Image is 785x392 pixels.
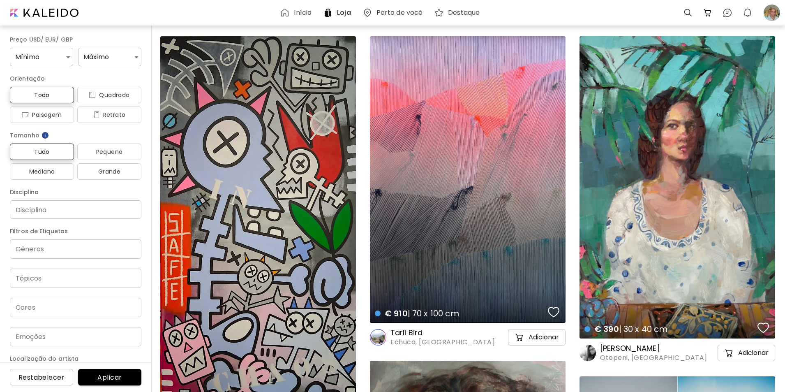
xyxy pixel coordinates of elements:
[741,6,755,20] button: bellIcon
[10,187,141,197] h6: Disciplina
[77,87,141,103] button: iconQuadrado
[580,36,775,339] a: € 390| 30 x 40 cmfavoriteshttps://cdn.kaleido.art/CDN/Artwork/172053/Primary/medium.webp?updated=...
[77,144,141,160] button: Pequeno
[84,110,135,120] span: Retrato
[370,36,566,323] a: € 910| 70 x 100 cmfavoriteshttps://cdn.kaleido.art/CDN/Artwork/175147/Primary/medium.webp?updated...
[10,354,141,364] h6: Localização do artista
[584,324,755,334] h4: | 30 x 40 cm
[16,90,67,100] span: Todo
[703,8,713,18] img: cart
[10,130,141,140] h6: Tamanho
[390,338,495,347] span: Echuca, [GEOGRAPHIC_DATA]
[16,167,67,176] span: Mediano
[16,147,67,157] span: Tudo
[10,87,74,103] button: Todo
[600,343,707,353] h6: [PERSON_NAME]
[78,48,141,66] div: Máximo
[370,328,566,347] a: Tarli BirdEchuca, [GEOGRAPHIC_DATA]cart-iconAdicionar
[375,308,545,319] h4: | 70 x 100 cm
[85,373,135,382] span: Aplicar
[323,8,354,18] a: Loja
[16,110,67,120] span: Paisagem
[294,9,312,16] h6: Início
[10,369,73,385] button: Restabelecer
[93,111,100,118] img: icon
[78,369,141,385] button: Aplicar
[362,8,426,18] a: Perto de você
[546,304,561,320] button: favorites
[434,8,483,18] a: Destaque
[280,8,315,18] a: Início
[723,8,732,18] img: chatIcon
[10,144,74,160] button: Tudo
[10,48,73,66] div: Mínimo
[22,111,29,118] img: icon
[10,163,74,180] button: Mediano
[594,323,619,335] span: € 390
[77,163,141,180] button: Grande
[16,373,67,382] span: Restabelecer
[337,9,351,16] h6: Loja
[41,131,49,139] img: info
[529,333,559,341] h5: Adicionar
[376,9,423,16] h6: Perto de você
[515,332,524,342] img: cart-icon
[385,308,408,319] span: € 910
[580,343,775,362] a: [PERSON_NAME]Otopeni, [GEOGRAPHIC_DATA]cart-iconAdicionar
[600,353,707,362] span: Otopeni, [GEOGRAPHIC_DATA]
[508,329,566,346] button: cart-iconAdicionar
[755,320,771,336] button: favorites
[448,9,480,16] h6: Destaque
[84,167,135,176] span: Grande
[10,107,74,123] button: iconPaisagem
[724,348,734,358] img: cart-icon
[10,74,141,84] h6: Orientação
[84,90,135,100] span: Quadrado
[10,35,141,44] h6: Preço USD/ EUR/ GBP
[77,107,141,123] button: iconRetrato
[89,92,96,98] img: icon
[718,345,775,361] button: cart-iconAdicionar
[10,226,141,236] h6: Filtros de Etiquetas
[738,349,769,357] h5: Adicionar
[743,8,753,18] img: bellIcon
[84,147,135,157] span: Pequeno
[390,328,495,338] h6: Tarli Bird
